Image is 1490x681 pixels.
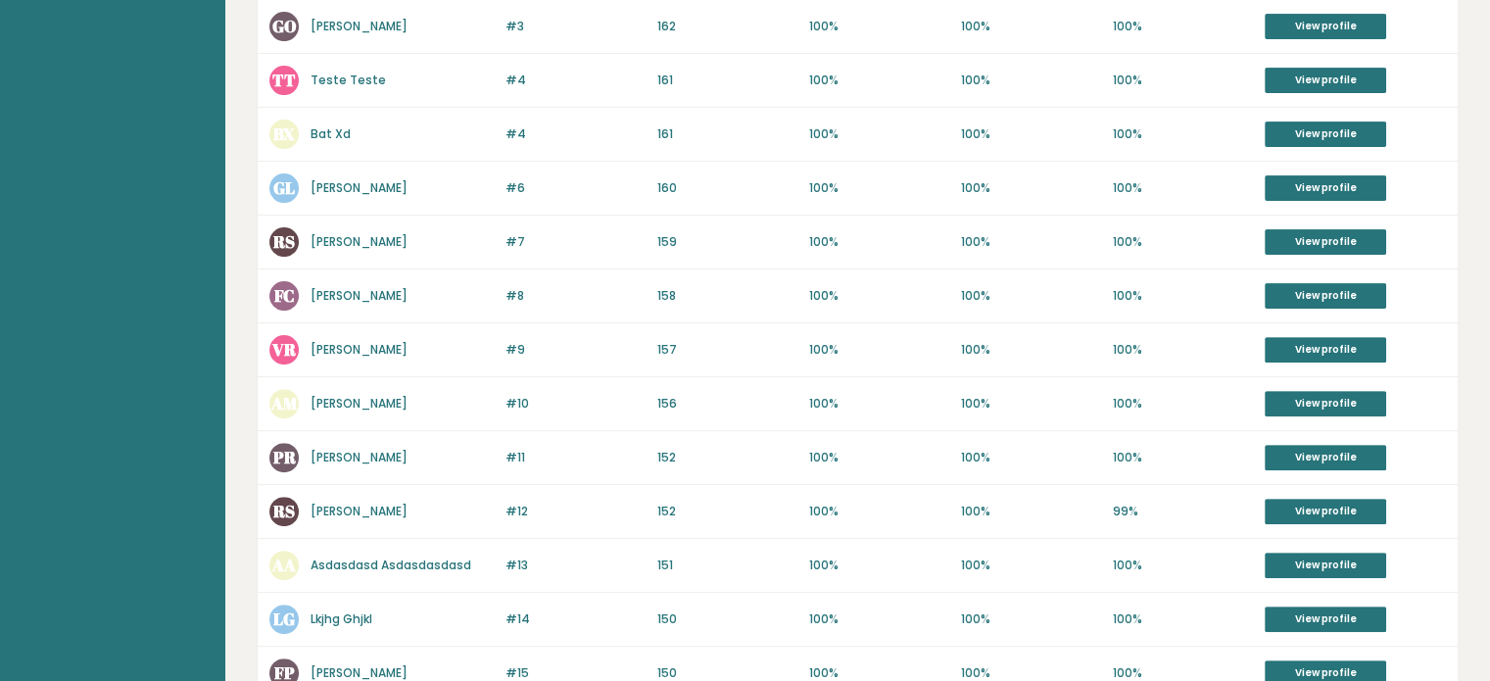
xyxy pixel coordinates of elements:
p: 100% [961,341,1101,359]
text: GO [272,15,297,37]
p: 100% [1113,72,1253,89]
a: View profile [1265,391,1386,416]
p: 100% [1113,341,1253,359]
a: View profile [1265,122,1386,147]
p: #11 [505,449,646,466]
a: Teste Teste [311,72,386,88]
p: 100% [809,233,949,251]
a: Bat Xd [311,125,351,142]
p: 158 [657,287,797,305]
a: View profile [1265,445,1386,470]
p: 100% [1113,557,1253,574]
a: [PERSON_NAME] [311,179,408,196]
p: 100% [961,449,1101,466]
p: #10 [505,395,646,413]
a: [PERSON_NAME] [311,395,408,412]
p: 100% [809,610,949,628]
text: BX [273,122,296,145]
p: 100% [809,179,949,197]
p: 100% [809,449,949,466]
a: Asdasdasd Asdasdasdasd [311,557,471,573]
p: 100% [961,287,1101,305]
a: View profile [1265,607,1386,632]
p: 100% [1113,125,1253,143]
p: 100% [809,18,949,35]
p: 100% [1113,179,1253,197]
a: [PERSON_NAME] [311,18,408,34]
text: PR [272,446,297,468]
p: 159 [657,233,797,251]
p: 100% [809,395,949,413]
p: 150 [657,610,797,628]
p: 100% [961,125,1101,143]
p: 151 [657,557,797,574]
p: 152 [657,503,797,520]
text: AA [271,554,296,576]
text: GL [273,176,295,199]
text: TT [272,69,296,91]
p: #7 [505,233,646,251]
a: [PERSON_NAME] [311,664,408,681]
p: 161 [657,72,797,89]
p: 100% [1113,18,1253,35]
p: 100% [809,503,949,520]
text: FC [274,284,295,307]
p: 100% [961,503,1101,520]
text: RS [272,230,295,253]
a: [PERSON_NAME] [311,503,408,519]
p: #9 [505,341,646,359]
p: 100% [961,610,1101,628]
p: 100% [961,18,1101,35]
p: #13 [505,557,646,574]
p: 156 [657,395,797,413]
p: 99% [1113,503,1253,520]
p: 100% [961,557,1101,574]
p: 100% [1113,395,1253,413]
p: #14 [505,610,646,628]
a: [PERSON_NAME] [311,287,408,304]
a: [PERSON_NAME] [311,341,408,358]
text: AM [270,392,298,414]
p: 162 [657,18,797,35]
text: VR [271,338,297,361]
p: 100% [809,72,949,89]
p: 157 [657,341,797,359]
p: 100% [1113,610,1253,628]
p: 100% [961,179,1101,197]
a: [PERSON_NAME] [311,449,408,465]
p: 100% [809,287,949,305]
a: View profile [1265,337,1386,363]
a: View profile [1265,229,1386,255]
a: [PERSON_NAME] [311,233,408,250]
p: #12 [505,503,646,520]
text: RS [272,500,295,522]
p: 100% [809,125,949,143]
p: 100% [961,72,1101,89]
p: 100% [809,557,949,574]
p: #8 [505,287,646,305]
text: LG [273,608,295,630]
p: 100% [961,233,1101,251]
p: 160 [657,179,797,197]
a: View profile [1265,499,1386,524]
p: #4 [505,125,646,143]
a: View profile [1265,68,1386,93]
p: #6 [505,179,646,197]
a: View profile [1265,175,1386,201]
a: View profile [1265,283,1386,309]
p: 152 [657,449,797,466]
a: View profile [1265,553,1386,578]
a: View profile [1265,14,1386,39]
p: 100% [961,395,1101,413]
a: Lkjhg Ghjkl [311,610,372,627]
p: 100% [1113,287,1253,305]
p: 161 [657,125,797,143]
p: 100% [809,341,949,359]
p: 100% [1113,449,1253,466]
p: #3 [505,18,646,35]
p: #4 [505,72,646,89]
p: 100% [1113,233,1253,251]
